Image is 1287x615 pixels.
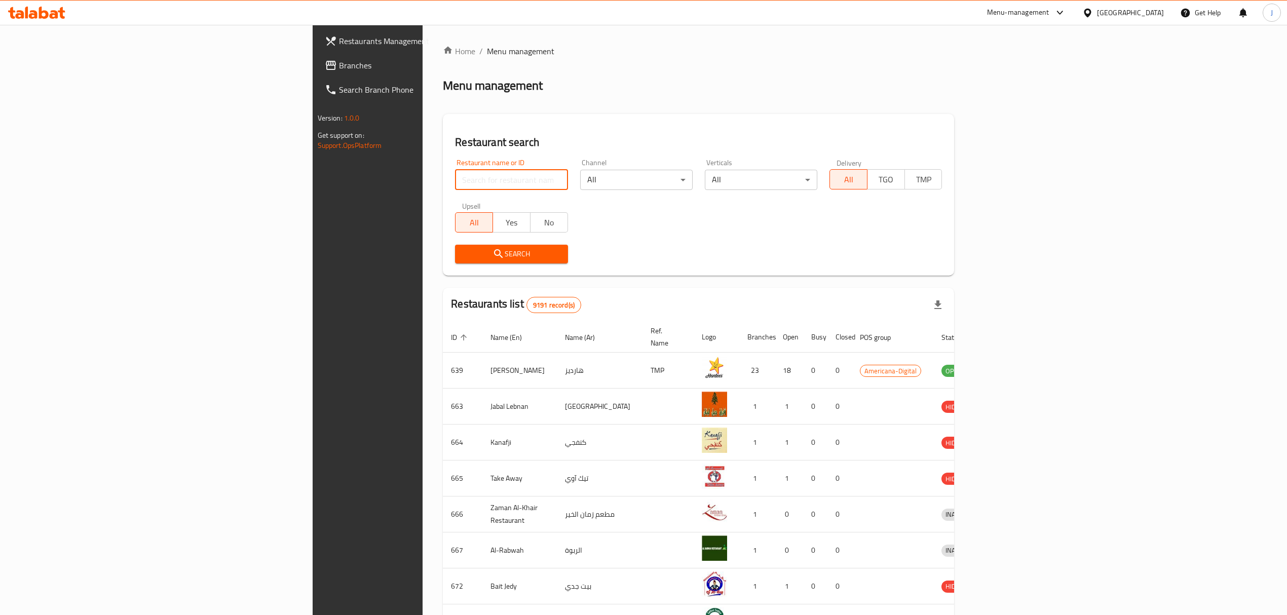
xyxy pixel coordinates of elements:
td: 0 [827,389,852,425]
td: 0 [827,460,852,496]
td: 0 [803,353,827,389]
div: Export file [926,293,950,317]
th: Logo [694,322,739,353]
td: 1 [739,460,775,496]
span: TGO [872,172,901,187]
span: HIDDEN [941,473,972,485]
td: 0 [775,496,803,532]
div: All [705,170,817,190]
td: 1 [739,532,775,568]
span: HIDDEN [941,581,972,592]
img: Bait Jedy [702,571,727,597]
button: TMP [904,169,942,189]
a: Restaurants Management [317,29,527,53]
td: 23 [739,353,775,389]
span: All [460,215,489,230]
th: Branches [739,322,775,353]
td: 1 [739,496,775,532]
span: Version: [318,111,343,125]
td: 0 [803,496,827,532]
span: ID [451,331,470,343]
td: تيك آوي [557,460,642,496]
td: 0 [827,425,852,460]
label: Delivery [837,159,862,166]
span: Americana-Digital [860,365,921,377]
span: Search Branch Phone [339,84,519,96]
span: Name (En) [490,331,535,343]
span: Search [463,248,559,260]
td: 0 [803,460,827,496]
td: 0 [827,532,852,568]
button: No [530,212,568,233]
div: INACTIVE [941,545,976,557]
button: TGO [867,169,905,189]
button: Search [455,245,567,263]
th: Open [775,322,803,353]
td: 18 [775,353,803,389]
h2: Restaurant search [455,135,942,150]
td: الربوة [557,532,642,568]
td: 0 [827,568,852,604]
h2: Restaurants list [451,296,581,313]
td: 0 [803,389,827,425]
td: 1 [775,460,803,496]
td: 1 [739,568,775,604]
span: INACTIVE [941,509,976,520]
span: Yes [497,215,526,230]
td: 1 [775,568,803,604]
div: [GEOGRAPHIC_DATA] [1097,7,1164,18]
span: 9191 record(s) [527,300,581,310]
span: HIDDEN [941,401,972,413]
span: OPEN [941,365,966,377]
span: No [535,215,564,230]
td: 1 [739,389,775,425]
span: HIDDEN [941,437,972,449]
label: Upsell [462,202,481,209]
span: Status [941,331,974,343]
input: Search for restaurant name or ID.. [455,170,567,190]
div: HIDDEN [941,581,972,593]
span: All [834,172,863,187]
td: 1 [775,425,803,460]
span: Get support on: [318,129,364,142]
td: 0 [827,496,852,532]
button: All [829,169,867,189]
div: All [580,170,693,190]
td: 0 [803,425,827,460]
td: مطعم زمان الخير [557,496,642,532]
div: Total records count [526,297,581,313]
a: Search Branch Phone [317,78,527,102]
span: TMP [909,172,938,187]
span: Ref. Name [651,325,682,349]
td: TMP [642,353,694,389]
td: كنفجي [557,425,642,460]
img: Zaman Al-Khair Restaurant [702,499,727,525]
span: J [1271,7,1273,18]
span: INACTIVE [941,545,976,556]
td: 0 [803,532,827,568]
button: All [455,212,493,233]
img: Kanafji [702,428,727,453]
a: Support.OpsPlatform [318,139,382,152]
img: Hardee's [702,356,727,381]
span: Name (Ar) [565,331,608,343]
td: 0 [803,568,827,604]
td: 0 [827,353,852,389]
th: Busy [803,322,827,353]
span: POS group [860,331,904,343]
div: INACTIVE [941,509,976,521]
td: 1 [775,389,803,425]
span: Restaurants Management [339,35,519,47]
img: Take Away [702,464,727,489]
th: Closed [827,322,852,353]
img: Al-Rabwah [702,535,727,561]
span: 1.0.0 [344,111,360,125]
td: [GEOGRAPHIC_DATA] [557,389,642,425]
td: هارديز [557,353,642,389]
button: Yes [493,212,531,233]
a: Branches [317,53,527,78]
